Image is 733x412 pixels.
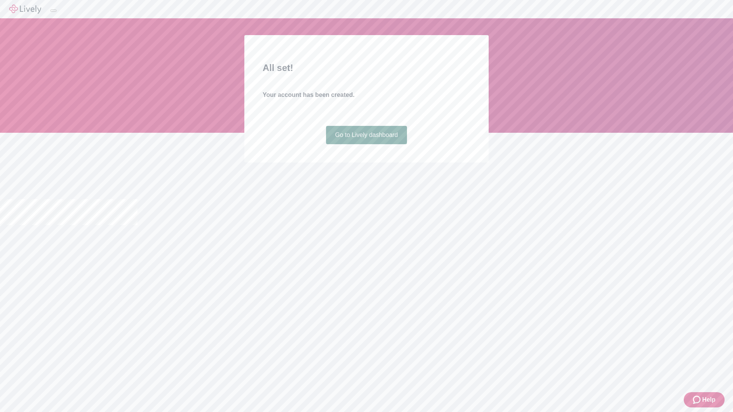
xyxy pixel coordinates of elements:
[263,61,470,75] h2: All set!
[326,126,407,144] a: Go to Lively dashboard
[693,395,702,404] svg: Zendesk support icon
[702,395,715,404] span: Help
[684,392,725,407] button: Zendesk support iconHelp
[50,10,57,12] button: Log out
[9,5,41,14] img: Lively
[263,90,470,100] h4: Your account has been created.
